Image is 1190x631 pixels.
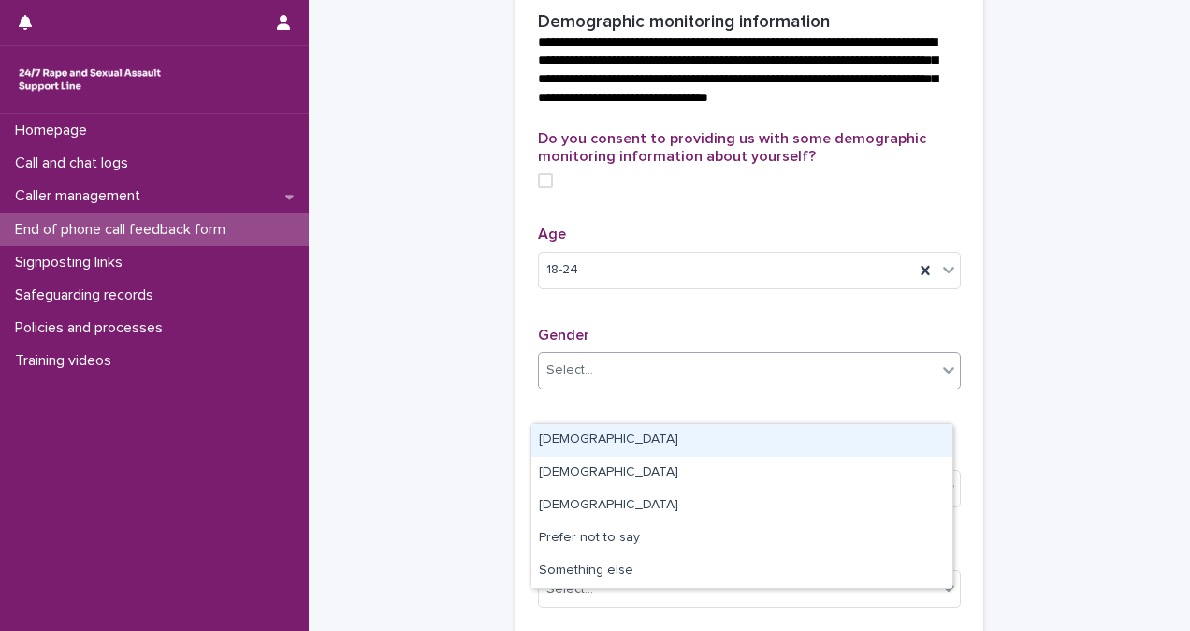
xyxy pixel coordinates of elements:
p: Safeguarding records [7,286,168,304]
div: Select... [546,360,593,380]
p: Caller management [7,187,155,205]
p: Policies and processes [7,319,178,337]
img: rhQMoQhaT3yELyF149Cw [15,61,165,98]
div: Select... [546,580,593,599]
p: Homepage [7,122,102,139]
p: Signposting links [7,254,138,271]
p: Training videos [7,352,126,370]
p: Call and chat logs [7,154,143,172]
span: Gender [538,328,589,343]
div: Female [531,424,952,457]
div: Non-binary [531,490,952,522]
span: 18-24 [546,260,578,280]
div: Prefer not to say [531,522,952,555]
p: End of phone call feedback form [7,221,240,239]
span: Do you consent to providing us with some demographic monitoring information about yourself? [538,131,926,164]
h2: Demographic monitoring information [538,11,830,33]
span: Age [538,227,566,242]
div: Male [531,457,952,490]
div: Something else [531,555,952,588]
